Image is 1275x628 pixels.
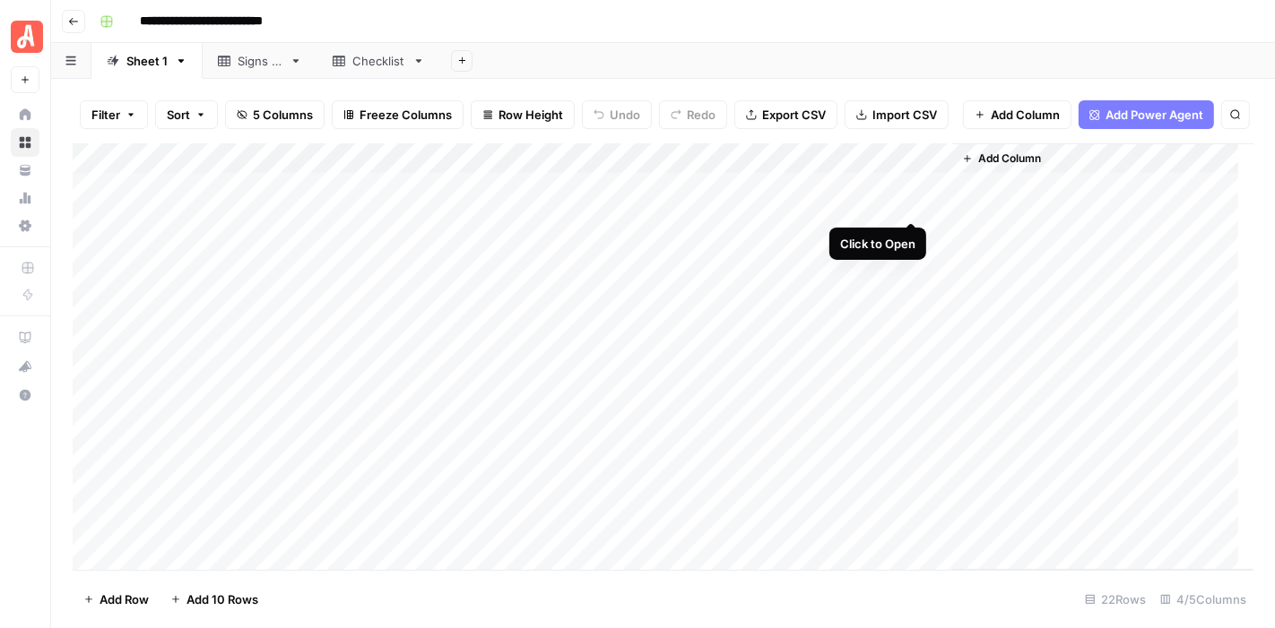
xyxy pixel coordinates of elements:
button: Workspace: Angi [11,14,39,59]
div: 4/5 Columns [1153,585,1253,614]
a: Signs of [203,43,317,79]
button: Sort [155,100,218,129]
div: What's new? [12,353,39,380]
a: AirOps Academy [11,323,39,352]
button: What's new? [11,352,39,381]
span: Add 10 Rows [186,590,258,608]
a: Settings [11,211,39,240]
img: Angi Logo [11,21,43,53]
span: Add Column [978,151,1041,167]
div: Checklist [352,52,405,70]
a: Sheet 1 [91,43,203,79]
span: Sort [167,106,190,124]
button: Add 10 Rows [160,585,269,614]
span: Export CSV [762,106,826,124]
button: Undo [582,100,652,129]
button: Add Column [963,100,1071,129]
button: Add Row [73,585,160,614]
button: Freeze Columns [332,100,464,129]
button: Row Height [471,100,575,129]
span: Freeze Columns [360,106,452,124]
a: Checklist [317,43,440,79]
div: Click to Open [840,235,915,253]
span: Add Row [100,590,149,608]
a: Home [11,100,39,129]
a: Browse [11,128,39,157]
span: Filter [91,106,120,124]
a: Usage [11,184,39,212]
button: Help + Support [11,381,39,409]
span: 5 Columns [253,106,313,124]
div: Signs of [238,52,282,70]
button: 5 Columns [225,100,325,129]
span: Add Power Agent [1106,106,1203,124]
button: Add Power Agent [1079,100,1214,129]
span: Row Height [499,106,563,124]
button: Filter [80,100,148,129]
button: Add Column [955,147,1048,170]
button: Import CSV [845,100,949,129]
span: Redo [687,106,716,124]
span: Add Column [991,106,1060,124]
div: 22 Rows [1078,585,1153,614]
span: Undo [610,106,640,124]
span: Import CSV [872,106,937,124]
a: Your Data [11,156,39,185]
div: Sheet 1 [126,52,168,70]
button: Export CSV [734,100,837,129]
button: Redo [659,100,727,129]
